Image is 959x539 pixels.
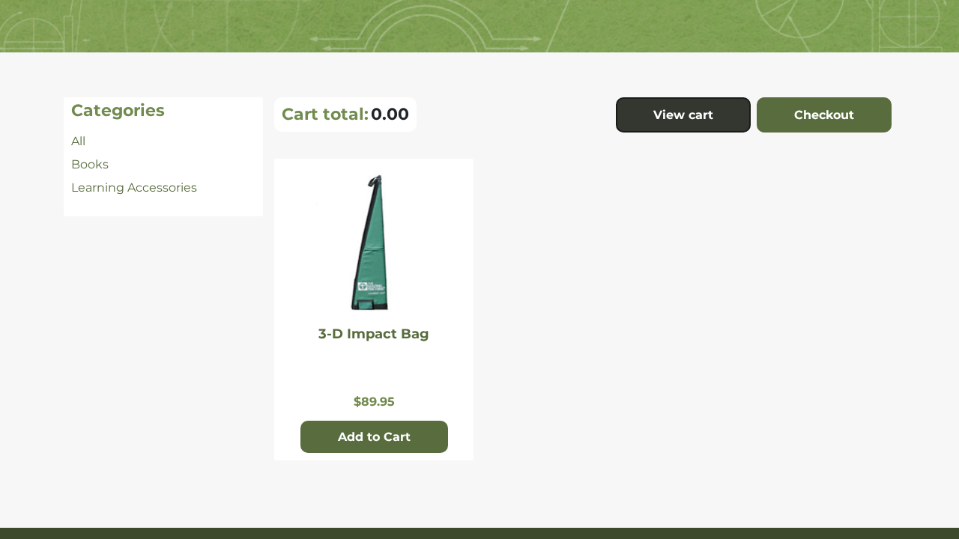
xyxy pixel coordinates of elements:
[71,134,85,148] a: All
[71,101,255,121] h4: Categories
[300,421,448,454] button: Add to Cart
[371,104,409,124] span: 0.00
[616,97,751,133] a: View cart
[318,326,429,342] a: 3-D Impact Bag
[282,104,369,124] p: Cart total:
[71,180,197,195] a: Learning Accessories
[71,157,109,171] a: Books
[282,395,466,409] p: $89.95
[314,170,434,320] img: 3-D Impact Bag
[757,97,892,133] a: Checkout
